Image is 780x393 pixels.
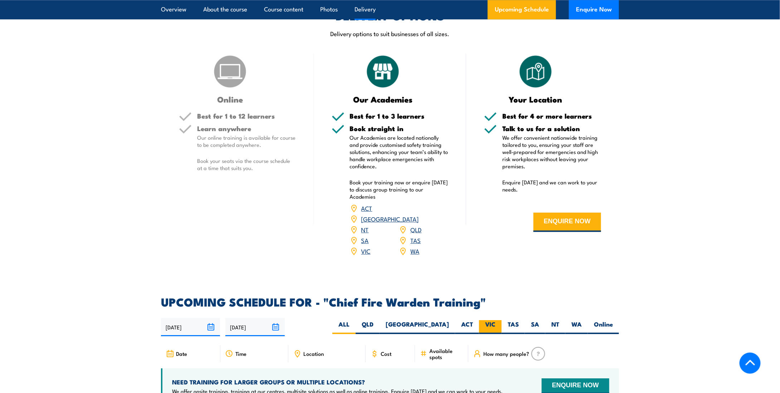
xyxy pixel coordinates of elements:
label: ACT [455,320,479,334]
a: ACT [361,204,372,212]
label: NT [545,320,565,334]
h5: Talk to us for a solution [502,125,601,132]
h5: Book straight in [350,125,449,132]
h3: Our Academies [332,95,434,103]
span: Location [303,350,324,357]
span: Cost [381,350,391,357]
h5: Best for 4 or more learners [502,113,601,119]
label: QLD [356,320,380,334]
h5: Best for 1 to 12 learners [197,113,296,119]
a: NT [361,225,369,234]
label: ALL [332,320,356,334]
button: ENQUIRE NOW [533,213,601,232]
label: VIC [479,320,502,334]
h3: Online [179,95,282,103]
h2: DELIVERY OPTIONS [336,10,444,20]
a: SA [361,236,369,244]
p: Our online training is available for course to be completed anywhere. [197,134,296,148]
label: SA [525,320,545,334]
h5: Learn anywhere [197,125,296,132]
h2: UPCOMING SCHEDULE FOR - "Chief Fire Warden Training" [161,297,619,307]
input: To date [225,318,284,336]
label: WA [565,320,588,334]
input: From date [161,318,220,336]
h5: Best for 1 to 3 learners [350,113,449,119]
a: QLD [410,225,421,234]
p: Delivery options to suit businesses of all sizes. [161,29,619,38]
span: Available spots [429,348,463,360]
h4: NEED TRAINING FOR LARGER GROUPS OR MULTIPLE LOCATIONS? [172,378,503,386]
p: Enquire [DATE] and we can work to your needs. [502,179,601,193]
label: Online [588,320,619,334]
p: Book your training now or enquire [DATE] to discuss group training to our Academies [350,179,449,200]
span: How many people? [483,350,529,357]
label: [GEOGRAPHIC_DATA] [380,320,455,334]
p: Our Academies are located nationally and provide customised safety training solutions, enhancing ... [350,134,449,170]
a: WA [410,247,419,255]
h3: Your Location [484,95,587,103]
p: Book your seats via the course schedule at a time that suits you. [197,157,296,171]
a: TAS [410,236,421,244]
p: We offer convenient nationwide training tailored to you, ensuring your staff are well-prepared fo... [502,134,601,170]
span: Time [235,350,247,357]
label: TAS [502,320,525,334]
span: Date [176,350,187,357]
a: VIC [361,247,371,255]
a: [GEOGRAPHIC_DATA] [361,214,419,223]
